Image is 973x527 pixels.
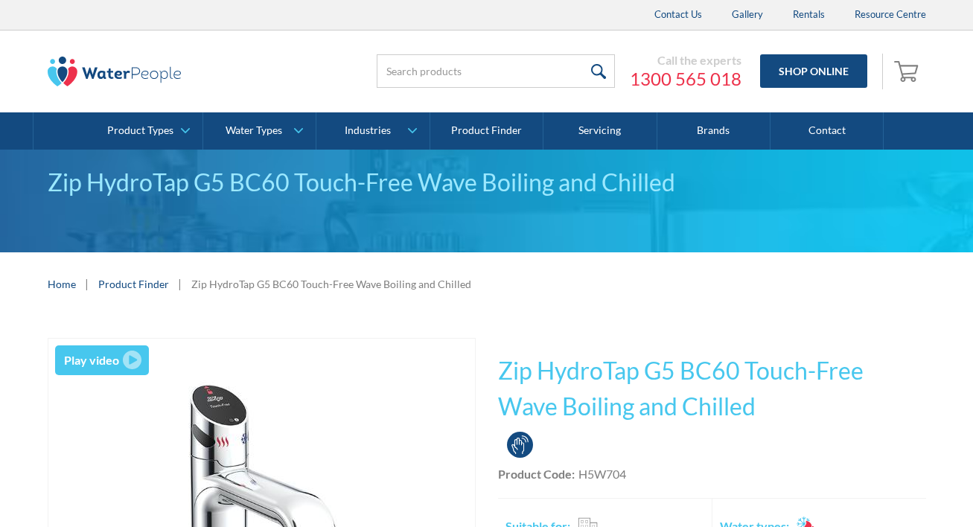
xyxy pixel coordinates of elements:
a: Product Types [90,112,202,150]
a: Water Types [203,112,316,150]
div: Industries [345,124,391,137]
div: Call the experts [630,53,741,68]
a: open lightbox [55,345,150,375]
a: Industries [316,112,429,150]
div: Product Types [107,124,173,137]
h1: Zip HydroTap G5 BC60 Touch-Free Wave Boiling and Chilled [498,353,926,424]
div: | [83,275,91,293]
a: Product Finder [98,276,169,292]
img: The Water People [48,57,182,86]
div: Play video [64,351,119,369]
a: Brands [657,112,771,150]
div: Zip HydroTap G5 BC60 Touch-Free Wave Boiling and Chilled [48,165,926,200]
a: Product Finder [430,112,543,150]
strong: Product Code: [498,467,575,481]
div: | [176,275,184,293]
img: shopping cart [894,59,922,83]
div: Zip HydroTap G5 BC60 Touch-Free Wave Boiling and Chilled [191,276,471,292]
a: Shop Online [760,54,867,88]
a: Home [48,276,76,292]
div: H5W704 [578,465,626,483]
a: 1300 565 018 [630,68,741,90]
a: Servicing [543,112,657,150]
a: Open cart [890,54,926,89]
input: Search products [377,54,615,88]
div: Water Types [226,124,282,137]
a: Contact [771,112,884,150]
